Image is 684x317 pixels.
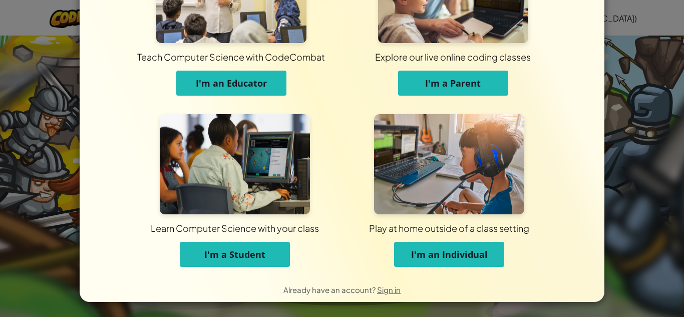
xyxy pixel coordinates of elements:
span: Already have an account? [283,285,377,294]
img: For Individuals [374,114,524,214]
span: I'm a Parent [425,77,481,89]
button: I'm an Educator [176,71,286,96]
button: I'm a Student [180,242,290,267]
img: For Students [160,114,310,214]
a: Sign in [377,285,401,294]
span: I'm an Educator [196,77,267,89]
button: I'm a Parent [398,71,508,96]
span: I'm an Individual [411,248,488,260]
span: I'm a Student [204,248,265,260]
button: I'm an Individual [394,242,504,267]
